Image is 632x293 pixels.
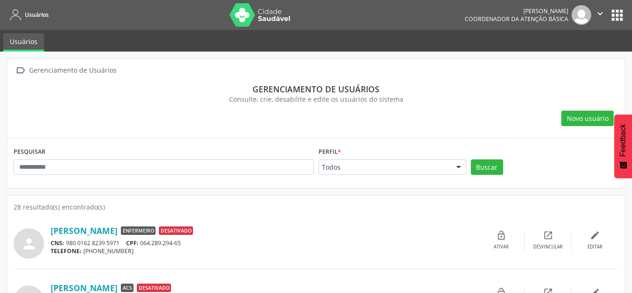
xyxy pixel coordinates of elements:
div: Gerenciamento de usuários [20,84,612,94]
div: Gerenciamento de Usuários [27,64,118,77]
span: Todos [322,163,447,172]
i: lock_open [496,230,506,240]
button:  [591,5,609,25]
a:  Gerenciamento de Usuários [14,64,118,77]
span: Desativado [159,226,193,235]
span: Coordenador da Atenção Básica [465,15,568,23]
div: 28 resultado(s) encontrado(s) [14,202,618,212]
button: Buscar [471,159,503,175]
span: Usuários [25,11,49,19]
span: TELEFONE: [51,247,82,255]
button: apps [609,7,625,23]
span: Novo usuário [567,113,609,123]
i:  [14,64,27,77]
a: [PERSON_NAME] [51,283,118,293]
span: CNS: [51,239,64,247]
div: [PHONE_NUMBER] [51,247,478,255]
a: [PERSON_NAME] [51,225,118,236]
i:  [595,8,605,19]
div: Editar [587,244,602,250]
i: person [21,235,37,252]
button: Feedback - Mostrar pesquisa [614,114,632,178]
label: Perfil [319,145,341,159]
label: PESQUISAR [14,145,45,159]
div: 980 0162 8239 5971 064.289.294-65 [51,239,478,247]
span: Enfermeiro [121,226,156,235]
div: Consulte, crie, desabilite e edite os usuários do sistema [20,94,612,104]
div: Desvincular [533,244,563,250]
i: edit [590,230,600,240]
a: Usuários [3,33,44,52]
div: Ativar [494,244,509,250]
button: Novo usuário [561,111,614,127]
span: Desativado [137,284,171,292]
div: [PERSON_NAME] [465,7,568,15]
span: CPF: [126,239,139,247]
i: open_in_new [543,230,553,240]
span: Feedback [619,124,627,157]
a: Usuários [7,7,49,23]
span: ACS [121,284,134,292]
img: img [572,5,591,25]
